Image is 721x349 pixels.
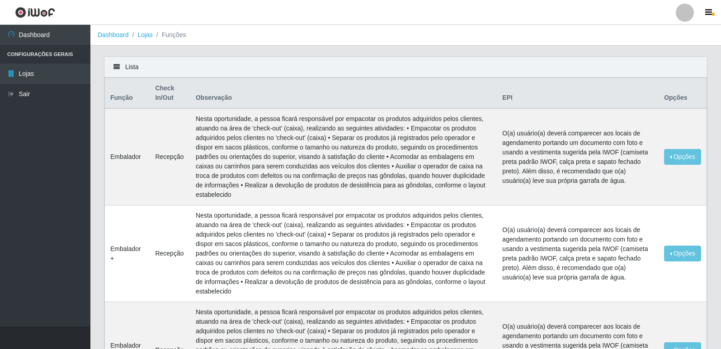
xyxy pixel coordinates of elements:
[497,108,659,205] td: O(a) usuário(a) deverá comparecer aos locais de agendamento portando um documento com foto e usan...
[105,205,150,302] td: Embalador +
[659,78,707,109] th: Opções
[137,31,152,38] a: Lojas
[190,78,497,109] th: Observação
[15,7,55,18] img: CoreUI Logo
[497,78,659,109] th: EPI
[190,108,497,205] td: Nesta oportunidade, a pessoa ficará responsável por empacotar os produtos adquiridos pelos client...
[90,25,721,46] nav: breadcrumb
[105,108,150,205] td: Embalador
[105,78,150,109] th: Função
[664,246,701,261] button: Opções
[98,31,129,38] a: Dashboard
[190,205,497,302] td: Nesta oportunidade, a pessoa ficará responsável por empacotar os produtos adquiridos pelos client...
[150,205,190,302] td: Recepção
[497,205,659,302] td: O(a) usuário(a) deverá comparecer aos locais de agendamento portando um documento com foto e usan...
[150,78,190,109] th: Check In/Out
[104,57,707,78] div: Lista
[153,30,186,40] li: Funções
[664,149,701,165] button: Opções
[150,108,190,205] td: Recepção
